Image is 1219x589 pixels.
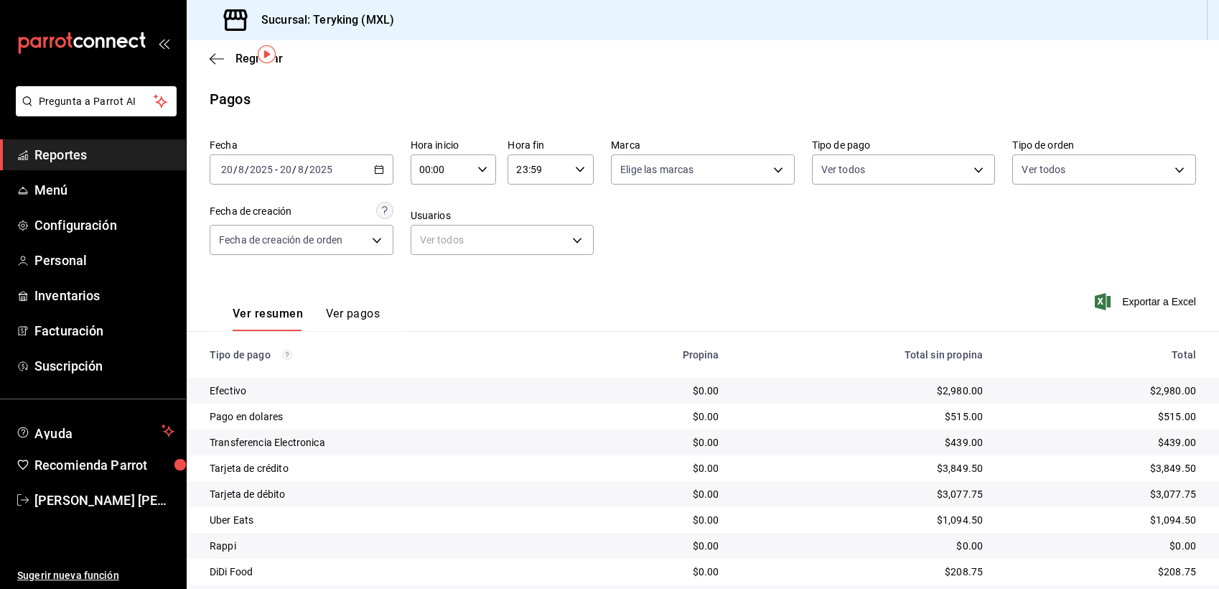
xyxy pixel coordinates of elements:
div: $0.00 [587,539,719,553]
span: Regresar [235,52,283,65]
span: / [292,164,296,175]
button: Ver pagos [326,307,380,331]
div: $208.75 [742,565,984,579]
div: $515.00 [742,409,984,424]
div: $1,094.50 [1006,513,1196,527]
label: Usuarios [411,210,594,221]
div: Efectivo [210,384,564,398]
span: / [304,164,309,175]
span: Facturación [34,321,174,340]
div: $0.00 [742,539,984,553]
span: / [245,164,249,175]
div: Total sin propina [742,349,984,361]
div: $3,077.75 [1006,487,1196,501]
svg: Los pagos realizados con Pay y otras terminales son montos brutos. [282,350,292,360]
div: $0.00 [587,384,719,398]
h3: Sucursal: Teryking (MXL) [250,11,394,29]
div: Pagos [210,88,251,110]
span: Reportes [34,145,174,164]
label: Tipo de orden [1012,140,1196,150]
span: Elige las marcas [620,162,693,177]
input: ---- [309,164,333,175]
span: Fecha de creación de orden [219,233,342,247]
span: Sugerir nueva función [17,568,174,583]
span: Ayuda [34,422,156,440]
button: Exportar a Excel [1098,293,1196,310]
span: / [233,164,238,175]
input: -- [220,164,233,175]
div: Tarjeta de crédito [210,461,564,476]
span: [PERSON_NAME] [PERSON_NAME] [34,491,174,510]
label: Hora fin [508,140,594,150]
span: Pregunta a Parrot AI [39,94,154,109]
div: $439.00 [1006,435,1196,450]
div: $3,849.50 [742,461,984,476]
div: Tarjeta de débito [210,487,564,501]
button: open_drawer_menu [158,37,169,49]
div: $0.00 [587,435,719,450]
label: Fecha [210,140,393,150]
div: navigation tabs [233,307,380,331]
span: Menú [34,180,174,200]
div: $1,094.50 [742,513,984,527]
button: Pregunta a Parrot AI [16,86,177,116]
button: Ver resumen [233,307,303,331]
span: Inventarios [34,286,174,305]
div: $0.00 [587,461,719,476]
div: Propina [587,349,719,361]
div: Tipo de pago [210,349,564,361]
span: Suscripción [34,356,174,376]
div: $439.00 [742,435,984,450]
div: Ver todos [411,225,594,255]
input: -- [297,164,304,175]
input: -- [279,164,292,175]
div: Pago en dolares [210,409,564,424]
input: -- [238,164,245,175]
div: Rappi [210,539,564,553]
div: Total [1006,349,1196,361]
span: Ver todos [1022,162,1065,177]
div: $3,077.75 [742,487,984,501]
img: Tooltip marker [258,45,276,63]
div: $0.00 [587,565,719,579]
span: Personal [34,251,174,270]
span: Configuración [34,215,174,235]
button: Regresar [210,52,283,65]
div: $0.00 [587,409,719,424]
span: Ver todos [821,162,865,177]
div: $2,980.00 [742,384,984,398]
input: ---- [249,164,274,175]
div: $3,849.50 [1006,461,1196,476]
label: Hora inicio [411,140,497,150]
div: DiDi Food [210,565,564,579]
span: - [275,164,278,175]
label: Marca [611,140,795,150]
div: $0.00 [587,513,719,527]
span: Recomienda Parrot [34,455,174,475]
div: $515.00 [1006,409,1196,424]
div: Transferencia Electronica [210,435,564,450]
div: $208.75 [1006,565,1196,579]
a: Pregunta a Parrot AI [10,104,177,119]
div: $2,980.00 [1006,384,1196,398]
div: $0.00 [1006,539,1196,553]
div: Fecha de creación [210,204,291,219]
div: Uber Eats [210,513,564,527]
label: Tipo de pago [812,140,996,150]
div: $0.00 [587,487,719,501]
